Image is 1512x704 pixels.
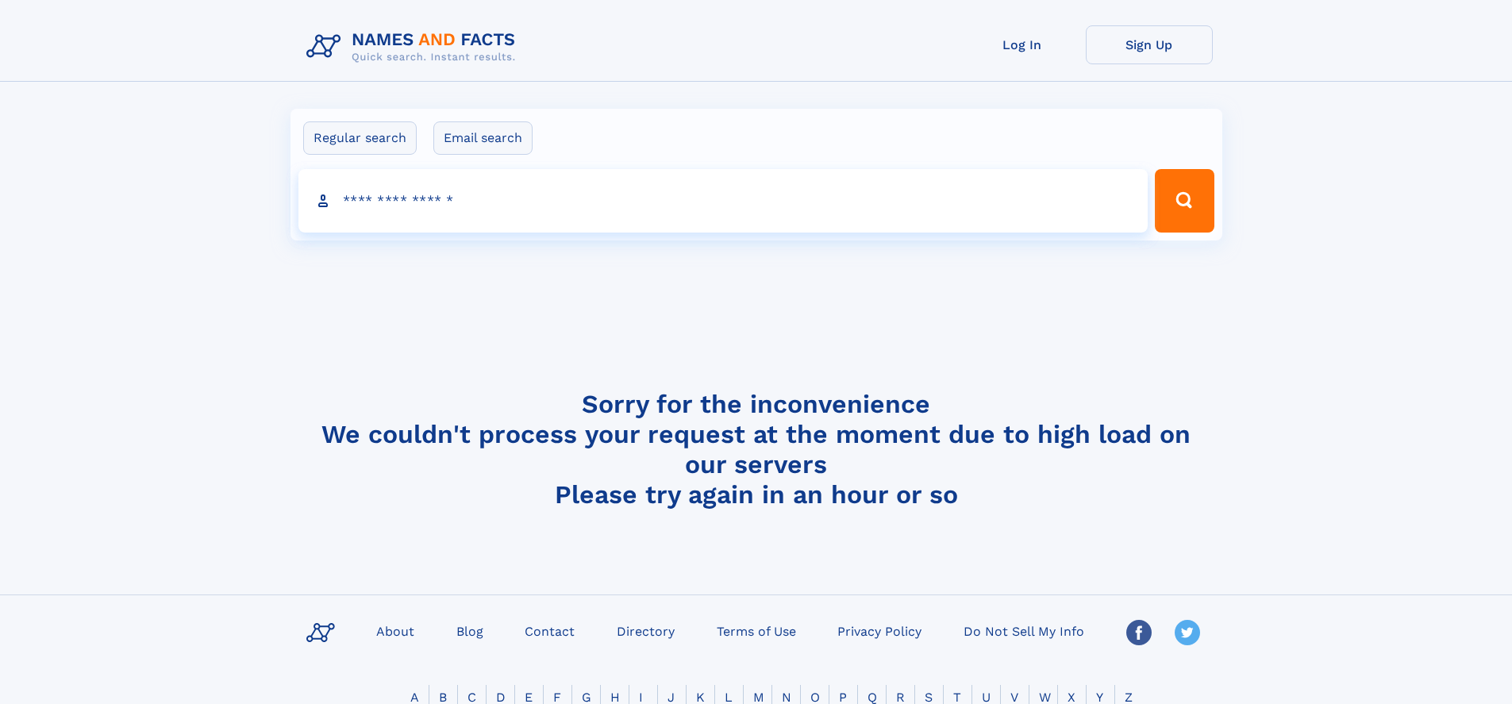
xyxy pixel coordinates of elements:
button: Search Button [1155,169,1214,233]
img: Twitter [1175,620,1200,645]
a: Log In [959,25,1086,64]
input: search input [298,169,1148,233]
a: Contact [518,619,581,642]
img: Facebook [1126,620,1152,645]
label: Email search [433,121,533,155]
h4: Sorry for the inconvenience We couldn't process your request at the moment due to high load on ou... [300,389,1213,510]
a: Directory [610,619,681,642]
a: About [370,619,421,642]
a: Do Not Sell My Info [957,619,1091,642]
img: Logo Names and Facts [300,25,529,68]
a: Sign Up [1086,25,1213,64]
label: Regular search [303,121,417,155]
a: Blog [450,619,490,642]
a: Terms of Use [710,619,802,642]
a: Privacy Policy [831,619,928,642]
